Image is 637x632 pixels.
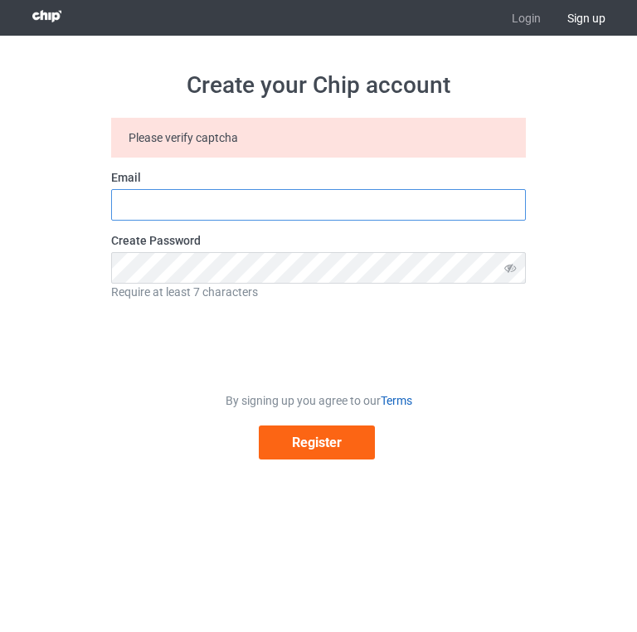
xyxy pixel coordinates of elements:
div: By signing up you agree to our [111,392,526,409]
div: Please verify captcha [111,118,526,158]
h1: Create your Chip account [111,70,526,100]
label: Create Password [111,232,526,249]
div: Require at least 7 characters [111,284,526,300]
img: 3d383065fc803cdd16c62507c020ddf8.png [32,10,61,22]
iframe: reCAPTCHA [192,312,445,377]
a: Terms [381,394,412,407]
button: Register [259,425,375,459]
label: Email [111,169,526,186]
